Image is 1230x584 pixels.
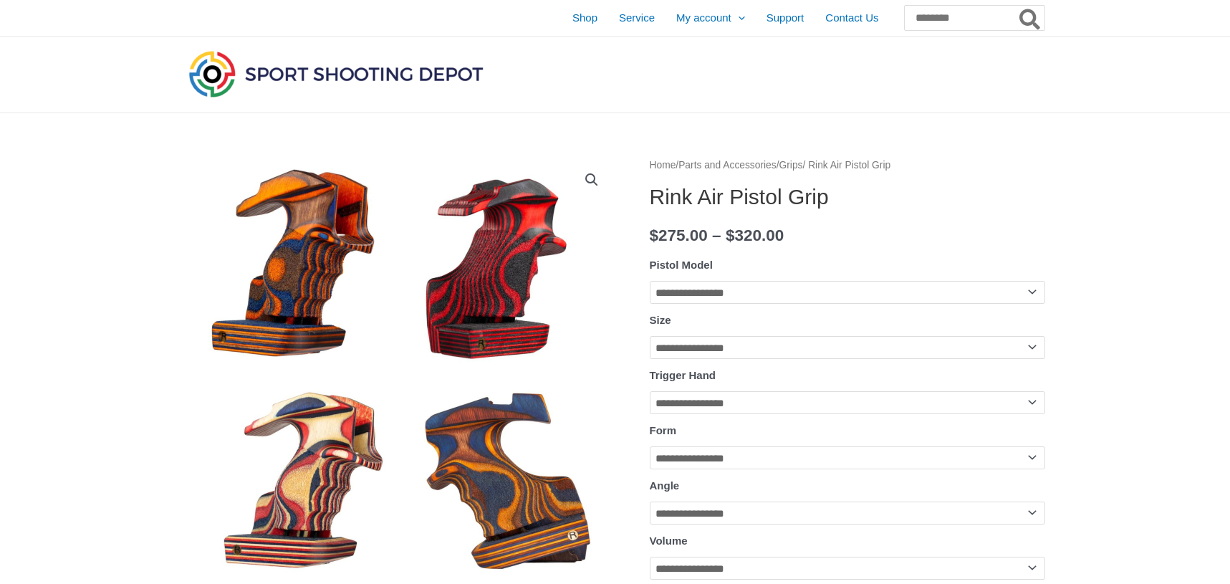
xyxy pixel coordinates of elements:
[650,424,677,436] label: Form
[1017,6,1044,30] button: Search
[650,369,716,381] label: Trigger Hand
[726,226,784,244] bdi: 320.00
[579,167,605,193] a: View full-screen image gallery
[726,226,735,244] span: $
[650,226,708,244] bdi: 275.00
[650,479,680,492] label: Angle
[186,47,486,100] img: Sport Shooting Depot
[650,184,1045,210] h1: Rink Air Pistol Grip
[779,160,803,171] a: Grips
[650,259,713,271] label: Pistol Model
[650,314,671,326] label: Size
[650,156,1045,175] nav: Breadcrumb
[650,226,659,244] span: $
[678,160,777,171] a: Parts and Accessories
[650,535,688,547] label: Volume
[650,160,676,171] a: Home
[712,226,721,244] span: –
